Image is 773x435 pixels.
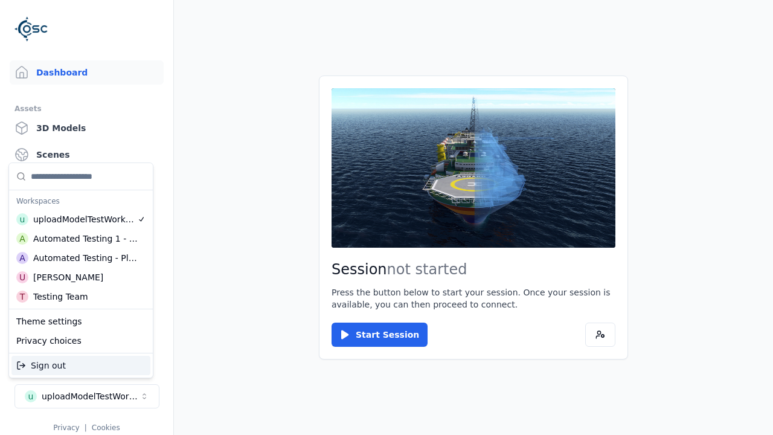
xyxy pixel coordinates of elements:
div: A [16,233,28,245]
div: U [16,271,28,283]
div: Suggestions [9,309,153,353]
div: Suggestions [9,163,153,309]
div: Sign out [11,356,150,375]
div: Workspaces [11,193,150,210]
div: [PERSON_NAME] [33,271,103,283]
div: Testing Team [33,291,88,303]
div: T [16,291,28,303]
div: A [16,252,28,264]
div: Automated Testing 1 - Playwright [33,233,138,245]
div: Theme settings [11,312,150,331]
div: Automated Testing - Playwright [33,252,138,264]
div: Privacy choices [11,331,150,350]
div: u [16,213,28,225]
div: Suggestions [9,353,153,378]
div: uploadModelTestWorkspace [33,213,137,225]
